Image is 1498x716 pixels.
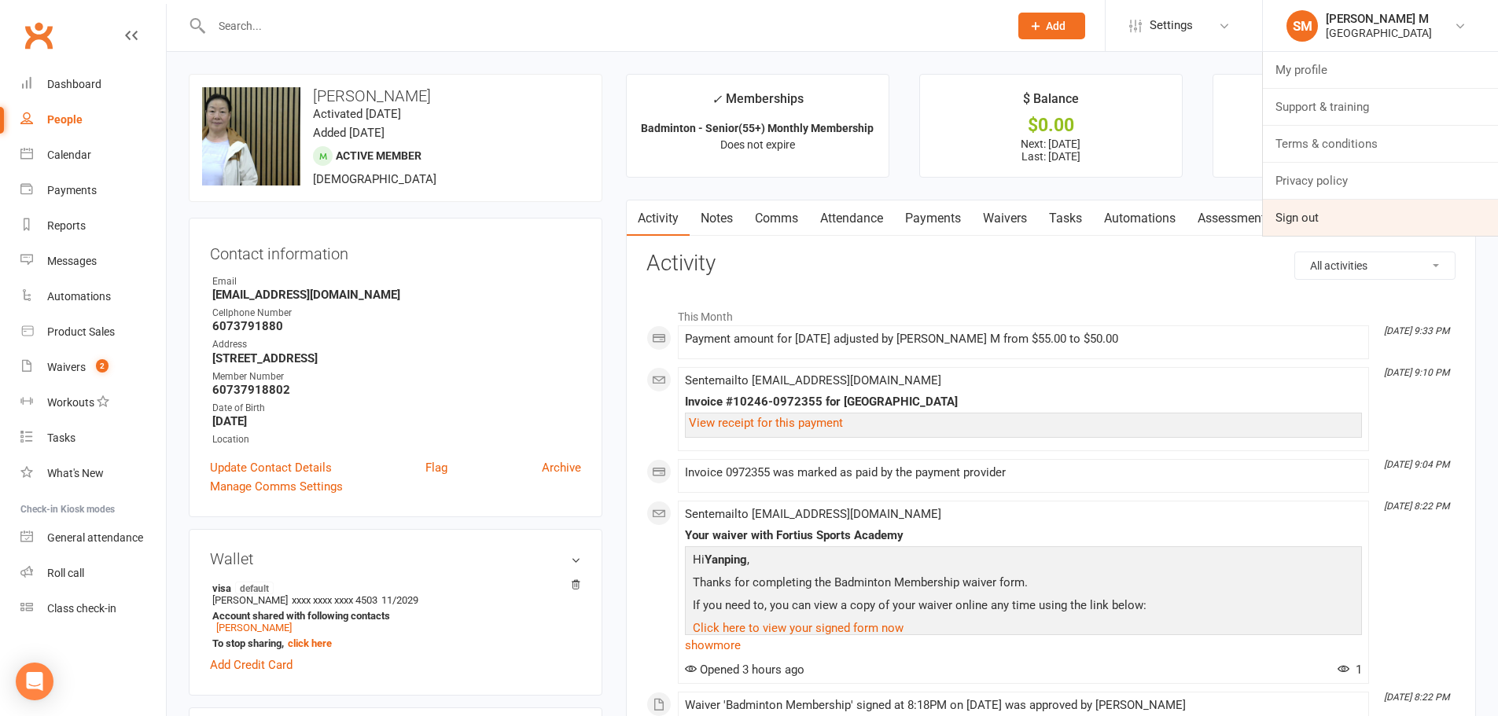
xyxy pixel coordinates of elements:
span: 11/2029 [381,594,418,606]
div: Dashboard [47,78,101,90]
div: Automations [47,290,111,303]
a: Calendar [20,138,166,173]
a: Terms & conditions [1263,126,1498,162]
a: Dashboard [20,67,166,102]
img: image1760409724.png [202,87,300,185]
div: Cellphone Number [212,306,581,321]
a: View receipt for this payment [689,416,843,430]
a: Flag [425,458,447,477]
a: Privacy policy [1263,163,1498,199]
div: Payment amount for [DATE] adjusted by [PERSON_NAME] M from $55.00 to $50.00 [685,332,1362,346]
div: [GEOGRAPHIC_DATA] [1326,26,1432,40]
h3: Wallet [210,550,581,567]
a: Manage Comms Settings [210,477,343,496]
a: Add Credit Card [210,655,293,674]
span: Add [1046,20,1066,32]
div: People [47,113,83,126]
a: Comms [744,200,809,237]
div: Never [1227,117,1461,134]
a: Product Sales [20,314,166,350]
div: Waivers [47,361,86,373]
div: Roll call [47,567,84,579]
a: Archive [542,458,581,477]
a: Activity [627,200,690,237]
div: Address [212,337,581,352]
strong: visa [212,582,573,594]
strong: [DATE] [212,414,581,428]
div: Messages [47,255,97,267]
a: Waivers 2 [20,350,166,385]
span: Sent email to [EMAIL_ADDRESS][DOMAIN_NAME] [685,507,941,521]
a: Sign out [1263,200,1498,236]
div: Class check-in [47,602,116,615]
a: Waivers [972,200,1038,237]
a: Click here to view your signed form now [693,621,904,635]
span: default [235,582,274,594]
a: Payments [894,200,972,237]
p: Thanks for completing the Badminton Membership waiver form. [689,573,1358,596]
strong: [EMAIL_ADDRESS][DOMAIN_NAME] [212,288,581,302]
a: Workouts [20,385,166,420]
time: Activated [DATE] [313,107,401,121]
strong: 6073791880 [212,319,581,333]
a: Messages [20,244,166,279]
a: Automations [20,279,166,314]
strong: 60737918802 [212,383,581,397]
div: Email [212,274,581,289]
i: ✓ [712,92,722,107]
a: Update Contact Details [210,458,332,477]
h3: Contact information [210,239,581,263]
div: Product Sales [47,325,115,338]
div: $ Balance [1023,89,1079,117]
a: show more [685,634,1362,656]
a: Attendance [809,200,894,237]
div: Date of Birth [212,401,581,416]
a: My profile [1263,52,1498,88]
div: Member Number [212,369,581,384]
div: Open Intercom Messenger [16,663,53,700]
div: Reports [47,219,86,232]
strong: Badminton - Senior(55+) Monthly Membership [641,122,874,134]
div: Waiver 'Badminton Membership' signed at 8:18PM on [DATE] was approved by [PERSON_NAME] [685,699,1362,712]
strong: Yanping [705,553,747,567]
a: Assessments [1187,200,1283,237]
div: Invoice 0972355 was marked as paid by the payment provider [685,466,1362,479]
div: Location [212,432,581,447]
i: [DATE] 8:22 PM [1384,692,1449,703]
a: Notes [690,200,744,237]
a: [PERSON_NAME] [216,622,292,633]
a: Support & training [1263,89,1498,125]
div: Payments [47,184,97,196]
strong: [STREET_ADDRESS] [212,351,581,365]
strong: To stop sharing, [212,637,573,649]
div: $0.00 [934,117,1168,134]
a: Payments [20,173,166,208]
div: General attendance [47,531,143,544]
time: Added [DATE] [313,126,385,140]
span: Sent email to [EMAIL_ADDRESS][DOMAIN_NAME] [685,373,941,387]
p: If you need to, you can view a copy of your waiver online any time using the link below: [689,596,1358,619]
div: [PERSON_NAME] M [1326,12,1432,26]
li: [PERSON_NAME] [210,579,581,652]
i: [DATE] 9:04 PM [1384,459,1449,470]
span: 1 [1338,663,1362,677]
input: Search... [207,15,998,37]
i: [DATE] 8:22 PM [1384,501,1449,512]
div: Invoice #10246-0972355 for [GEOGRAPHIC_DATA] [685,395,1362,409]
div: Memberships [712,89,804,118]
span: xxxx xxxx xxxx 4503 [292,594,377,606]
p: Hi , [689,550,1358,573]
span: [DEMOGRAPHIC_DATA] [313,172,436,186]
a: Tasks [20,420,166,456]
a: click here [288,637,332,649]
span: 2 [96,359,109,373]
i: [DATE] 9:33 PM [1384,325,1449,336]
strong: Account shared with following contacts [212,610,573,622]
a: General attendance kiosk mode [20,520,166,556]
div: Calendar [47,149,91,161]
a: Class kiosk mode [20,591,166,626]
a: Roll call [20,556,166,591]
a: What's New [20,456,166,491]
p: Next: [DATE] Last: [DATE] [934,138,1168,163]
i: [DATE] 9:10 PM [1384,367,1449,378]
